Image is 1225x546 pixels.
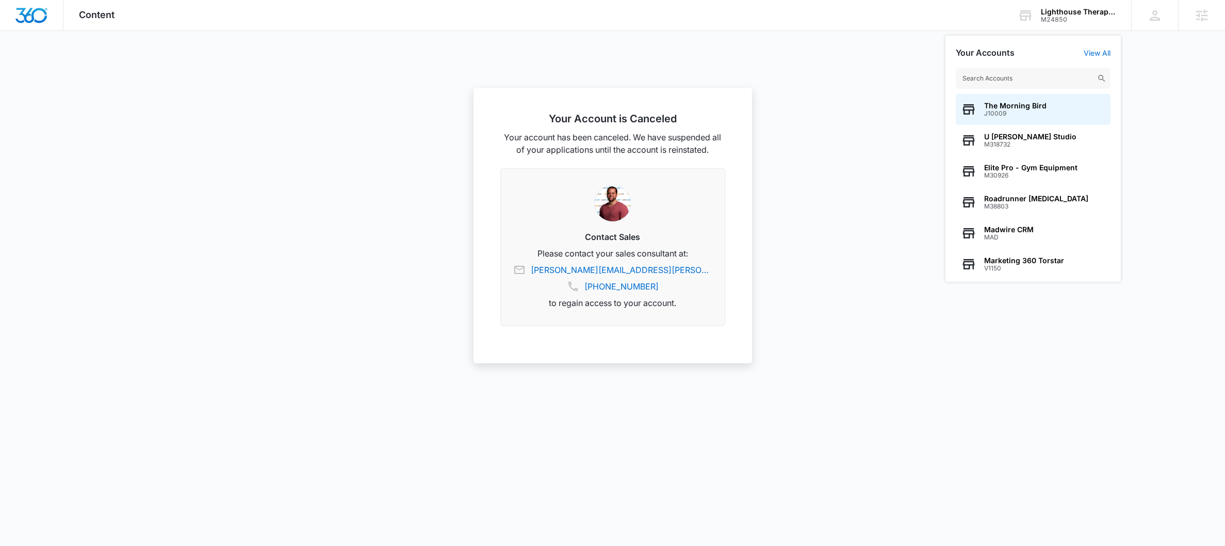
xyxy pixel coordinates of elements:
a: [PHONE_NUMBER] [584,280,659,293]
p: Please contact your sales consultant at: to regain access to your account. [513,247,712,309]
span: U [PERSON_NAME] Studio [984,133,1076,141]
span: The Morning Bird [984,102,1047,110]
h2: Your Account is Canceled [500,113,725,125]
span: M30926 [984,172,1077,179]
button: Marketing 360 TorstarV1150 [956,249,1110,280]
div: account name [1041,8,1116,16]
button: U [PERSON_NAME] StudioM318732 [956,125,1110,156]
span: J10009 [984,110,1047,117]
span: Marketing 360 Torstar [984,256,1064,265]
h3: Contact Sales [513,231,712,243]
span: V1150 [984,265,1064,272]
button: Elite Pro - Gym EquipmentM30926 [956,156,1110,187]
span: Elite Pro - Gym Equipment [984,164,1077,172]
a: View All [1084,49,1110,57]
h2: Your Accounts [956,48,1015,58]
span: Roadrunner [MEDICAL_DATA] [984,195,1088,203]
button: Roadrunner [MEDICAL_DATA]M38803 [956,187,1110,218]
span: MAD [984,234,1034,241]
button: Madwire CRMMAD [956,218,1110,249]
span: M318732 [984,141,1076,148]
a: [PERSON_NAME][EMAIL_ADDRESS][PERSON_NAME][DOMAIN_NAME] [531,264,712,276]
span: M38803 [984,203,1088,210]
input: Search Accounts [956,68,1110,89]
span: Content [79,9,115,20]
div: account id [1041,16,1116,23]
p: Your account has been canceled. We have suspended all of your applications until the account is r... [500,131,725,156]
button: The Morning BirdJ10009 [956,94,1110,125]
span: Madwire CRM [984,226,1034,234]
